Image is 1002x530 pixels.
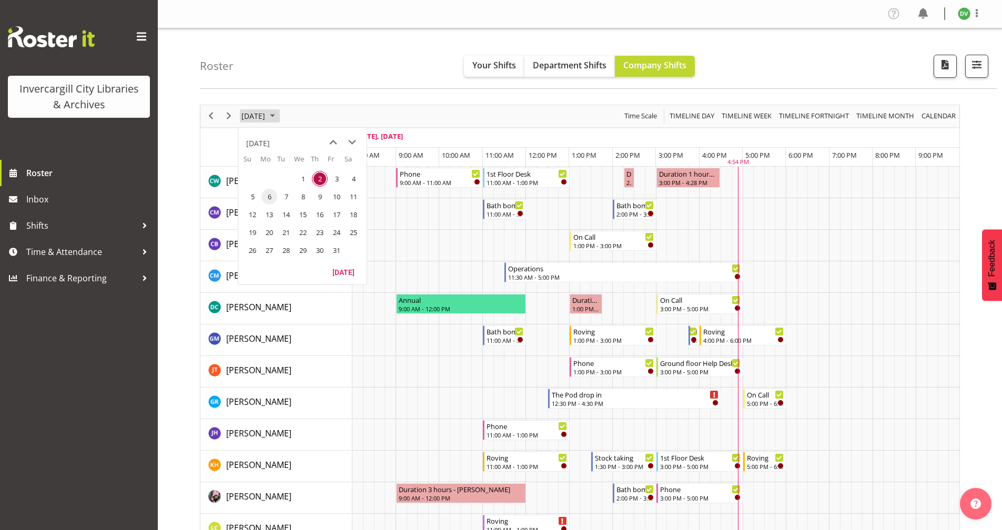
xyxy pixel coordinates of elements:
[226,333,291,344] span: [PERSON_NAME]
[832,150,857,160] span: 7:00 PM
[572,150,596,160] span: 1:00 PM
[747,389,784,400] div: On Call
[552,399,719,407] div: 12:30 PM - 4:30 PM
[570,357,656,377] div: Glen Tomlinson"s event - Phone Begin From Thursday, October 2, 2025 at 1:00:00 PM GMT+13:00 Ends ...
[8,26,95,47] img: Rosterit website logo
[920,109,958,123] button: Month
[529,150,557,160] span: 12:00 PM
[346,225,361,240] span: Saturday, October 25, 2025
[483,452,570,472] div: Kaela Harley"s event - Roving Begin From Thursday, October 2, 2025 at 11:00:00 AM GMT+13:00 Ends ...
[855,109,916,123] button: Timeline Month
[226,269,291,282] a: [PERSON_NAME]
[987,240,997,277] span: Feedback
[246,133,270,154] div: title
[626,178,632,187] div: 2:15 PM - 2:30 PM
[613,199,656,219] div: Chamique Mamolo"s event - Bath bombs Begin From Thursday, October 2, 2025 at 2:00:00 PM GMT+13:00...
[656,168,720,188] div: Catherine Wilson"s event - Duration 1 hours - Catherine Wilson Begin From Thursday, October 2, 20...
[226,206,291,219] a: [PERSON_NAME]
[355,131,403,141] span: [DATE], [DATE]
[982,229,1002,301] button: Feedback - Show survey
[226,175,291,187] a: [PERSON_NAME]
[295,171,311,187] span: Wednesday, October 1, 2025
[472,59,516,71] span: Your Shifts
[595,462,654,471] div: 1:30 PM - 3:00 PM
[226,238,291,250] a: [PERSON_NAME]
[720,109,774,123] button: Timeline Week
[245,189,260,205] span: Sunday, October 5, 2025
[487,431,567,439] div: 11:00 AM - 1:00 PM
[616,484,653,494] div: Bath bombs
[656,357,743,377] div: Glen Tomlinson"s event - Ground floor Help Desk Begin From Thursday, October 2, 2025 at 3:00:00 P...
[294,154,311,170] th: We
[743,389,786,409] div: Grace Roscoe-Squires"s event - On Call Begin From Thursday, October 2, 2025 at 5:00:00 PM GMT+13:...
[226,364,291,376] span: [PERSON_NAME]
[18,81,139,113] div: Invercargill City Libraries & Archives
[200,356,352,388] td: Glen Tomlinson resource
[346,207,361,222] span: Saturday, October 18, 2025
[222,109,236,123] button: Next
[504,262,743,282] div: Cindy Mulrooney"s event - Operations Begin From Thursday, October 2, 2025 at 11:30:00 AM GMT+13:0...
[700,325,786,345] div: Gabriel McKay Smith"s event - Roving Begin From Thursday, October 2, 2025 at 4:00:00 PM GMT+13:00...
[660,484,741,494] div: Phone
[613,483,656,503] div: Keyu Chen"s event - Bath bombs Begin From Thursday, October 2, 2025 at 2:00:00 PM GMT+13:00 Ends ...
[570,325,656,345] div: Gabriel McKay Smith"s event - Roving Begin From Thursday, October 2, 2025 at 1:00:00 PM GMT+13:00...
[399,294,523,305] div: Annual
[595,452,654,463] div: Stock taking
[747,399,784,407] div: 5:00 PM - 6:00 PM
[615,150,640,160] span: 2:00 PM
[399,150,423,160] span: 9:00 AM
[703,336,784,344] div: 4:00 PM - 6:00 PM
[312,189,328,205] span: Thursday, October 9, 2025
[615,56,695,77] button: Company Shifts
[312,207,328,222] span: Thursday, October 16, 2025
[329,171,345,187] span: Friday, October 3, 2025
[464,56,524,77] button: Your Shifts
[312,225,328,240] span: Thursday, October 23, 2025
[240,109,266,123] span: [DATE]
[660,494,741,502] div: 3:00 PM - 5:00 PM
[396,294,526,314] div: Donald Cunningham"s event - Annual Begin From Thursday, October 2, 2025 at 9:00:00 AM GMT+13:00 E...
[483,199,526,219] div: Chamique Mamolo"s event - Bath bombs Begin From Thursday, October 2, 2025 at 11:00:00 AM GMT+13:0...
[200,293,352,324] td: Donald Cunningham resource
[200,482,352,514] td: Keyu Chen resource
[777,109,851,123] button: Fortnight
[524,56,615,77] button: Department Shifts
[345,154,361,170] th: Sa
[329,225,345,240] span: Friday, October 24, 2025
[668,109,716,123] button: Timeline Day
[346,189,361,205] span: Saturday, October 11, 2025
[329,207,345,222] span: Friday, October 17, 2025
[226,491,291,502] span: [PERSON_NAME]
[659,150,683,160] span: 3:00 PM
[312,242,328,258] span: Thursday, October 30, 2025
[788,150,813,160] span: 6:00 PM
[400,168,480,179] div: Phone
[508,273,740,281] div: 11:30 AM - 5:00 PM
[483,168,570,188] div: Catherine Wilson"s event - 1st Floor Desk Begin From Thursday, October 2, 2025 at 11:00:00 AM GMT...
[570,231,656,251] div: Chris Broad"s event - On Call Begin From Thursday, October 2, 2025 at 1:00:00 PM GMT+13:00 Ends A...
[487,200,523,210] div: Bath bombs
[200,419,352,451] td: Jill Harpur resource
[261,225,277,240] span: Monday, October 20, 2025
[200,167,352,198] td: Catherine Wilson resource
[659,168,717,179] div: Duration 1 hours - [PERSON_NAME]
[399,304,523,313] div: 9:00 AM - 12:00 PM
[485,150,514,160] span: 11:00 AM
[245,225,260,240] span: Sunday, October 19, 2025
[970,498,981,509] img: help-xxl-2.png
[573,241,654,250] div: 1:00 PM - 3:00 PM
[200,230,352,261] td: Chris Broad resource
[660,368,741,376] div: 3:00 PM - 5:00 PM
[747,462,784,471] div: 5:00 PM - 6:00 PM
[487,178,567,187] div: 11:00 AM - 1:00 PM
[326,264,361,279] button: Today
[346,171,361,187] span: Saturday, October 4, 2025
[396,483,526,503] div: Keyu Chen"s event - Duration 3 hours - Keyu Chen Begin From Thursday, October 2, 2025 at 9:00:00 ...
[616,494,653,502] div: 2:00 PM - 3:00 PM
[487,452,567,463] div: Roving
[311,170,328,188] td: Thursday, October 2, 2025
[295,225,311,240] span: Wednesday, October 22, 2025
[660,358,741,368] div: Ground floor Help Desk
[745,150,770,160] span: 5:00 PM
[200,60,234,72] h4: Roster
